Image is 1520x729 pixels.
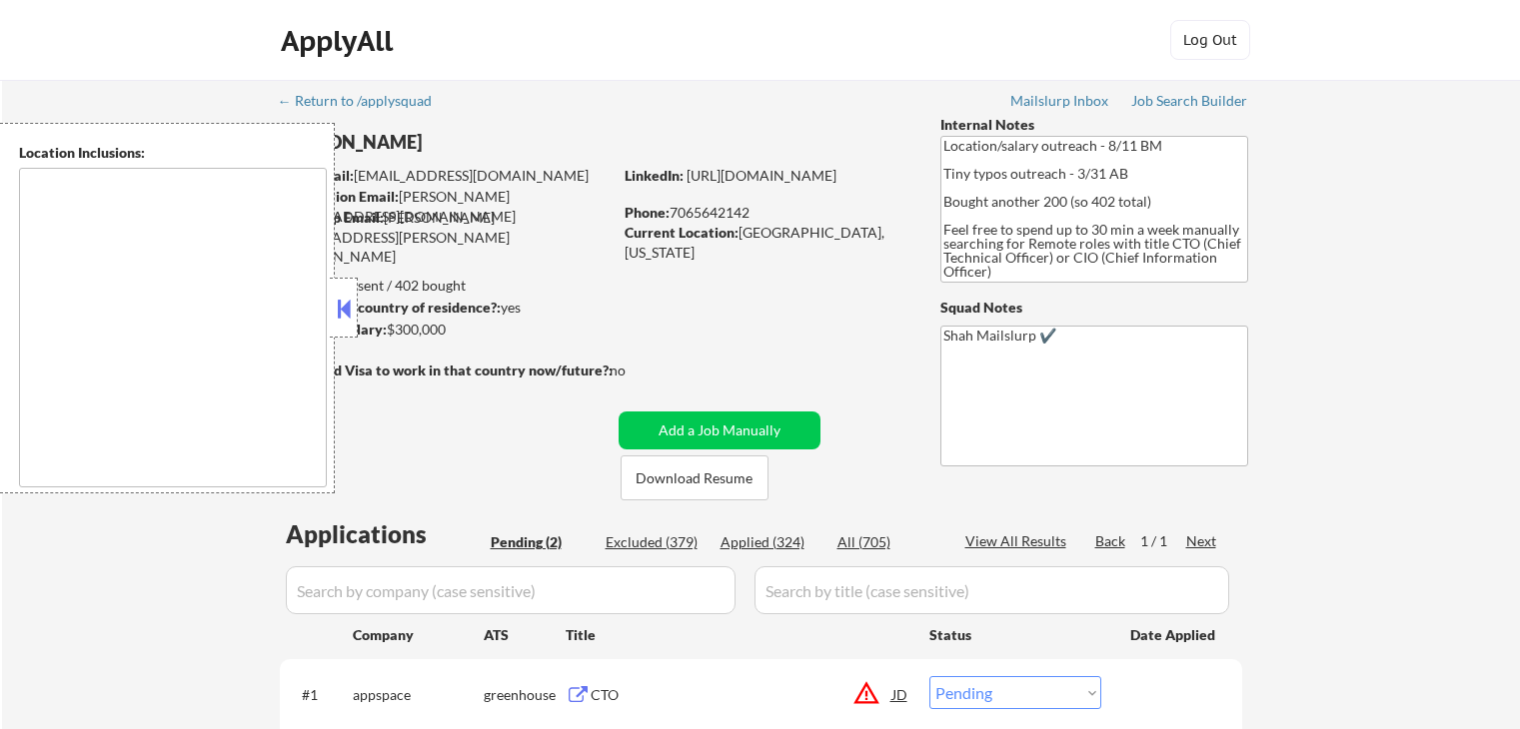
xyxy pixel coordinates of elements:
[625,203,907,223] div: 7065642142
[1170,20,1250,60] button: Log Out
[280,208,612,267] div: [PERSON_NAME][EMAIL_ADDRESS][PERSON_NAME][DOMAIN_NAME]
[1186,531,1218,551] div: Next
[1130,625,1218,645] div: Date Applied
[940,115,1248,135] div: Internal Notes
[566,625,910,645] div: Title
[278,93,451,113] a: ← Return to /applysquad
[755,566,1229,614] input: Search by title (case sensitive)
[279,298,606,318] div: yes
[484,625,566,645] div: ATS
[279,276,612,296] div: 324 sent / 402 bought
[852,679,880,707] button: warning_amber
[940,298,1248,318] div: Squad Notes
[687,167,836,184] a: [URL][DOMAIN_NAME]
[302,685,337,705] div: #1
[281,166,612,186] div: [EMAIL_ADDRESS][DOMAIN_NAME]
[353,685,484,705] div: appspace
[281,187,612,226] div: [PERSON_NAME][EMAIL_ADDRESS][DOMAIN_NAME]
[280,362,613,378] strong: Will need Visa to work in that country now/future?:
[19,143,327,163] div: Location Inclusions:
[591,685,892,705] div: CTO
[721,532,820,552] div: Applied (324)
[286,522,484,546] div: Applications
[279,320,612,340] div: $300,000
[1140,531,1186,551] div: 1 / 1
[1010,93,1110,113] a: Mailslurp Inbox
[280,130,691,155] div: [PERSON_NAME]
[491,532,591,552] div: Pending (2)
[1095,531,1127,551] div: Back
[625,223,907,262] div: [GEOGRAPHIC_DATA], [US_STATE]
[484,685,566,705] div: greenhouse
[625,224,739,241] strong: Current Location:
[286,566,736,614] input: Search by company (case sensitive)
[1131,93,1248,113] a: Job Search Builder
[619,411,820,449] button: Add a Job Manually
[890,676,910,712] div: JD
[353,625,484,645] div: Company
[965,531,1072,551] div: View All Results
[1131,94,1248,108] div: Job Search Builder
[279,299,501,316] strong: Can work in country of residence?:
[278,94,451,108] div: ← Return to /applysquad
[281,24,399,58] div: ApplyAll
[1010,94,1110,108] div: Mailslurp Inbox
[929,616,1101,652] div: Status
[837,532,937,552] div: All (705)
[621,455,768,500] button: Download Resume
[625,167,684,184] strong: LinkedIn:
[610,361,667,380] div: no
[625,204,670,221] strong: Phone:
[606,532,706,552] div: Excluded (379)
